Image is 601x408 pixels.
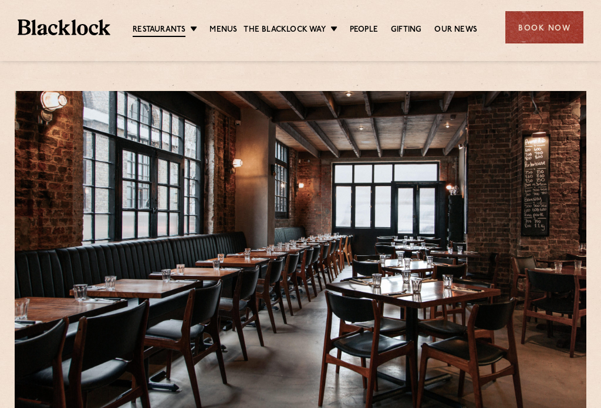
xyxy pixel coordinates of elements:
a: Our News [434,24,477,36]
div: Book Now [505,11,583,43]
a: Restaurants [133,24,185,37]
a: The Blacklock Way [244,24,325,36]
a: Gifting [391,24,421,36]
img: BL_Textured_Logo-footer-cropped.svg [18,19,110,35]
a: Menus [210,24,237,36]
a: People [350,24,378,36]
